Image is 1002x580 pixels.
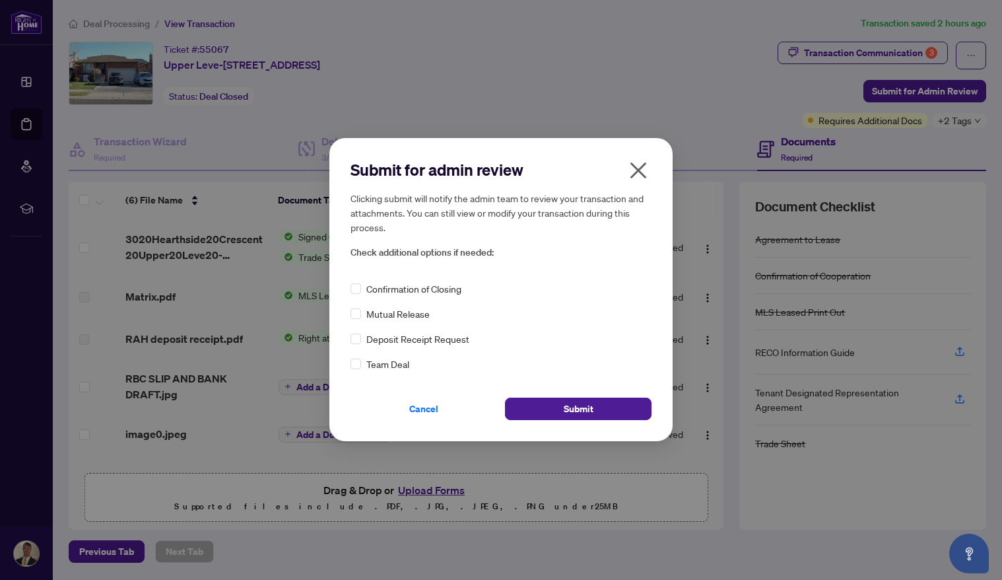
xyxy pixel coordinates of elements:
[628,160,649,181] span: close
[351,159,651,180] h2: Submit for admin review
[366,357,409,372] span: Team Deal
[351,245,651,260] span: Check additional options if needed:
[505,398,651,421] button: Submit
[351,191,651,235] h5: Clicking submit will notify the admin team to review your transaction and attachments. You can st...
[949,534,989,573] button: Open asap
[409,399,438,420] span: Cancel
[351,398,497,421] button: Cancel
[366,332,469,347] span: Deposit Receipt Request
[564,399,593,420] span: Submit
[366,282,461,297] span: Confirmation of Closing
[366,307,430,322] span: Mutual Release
